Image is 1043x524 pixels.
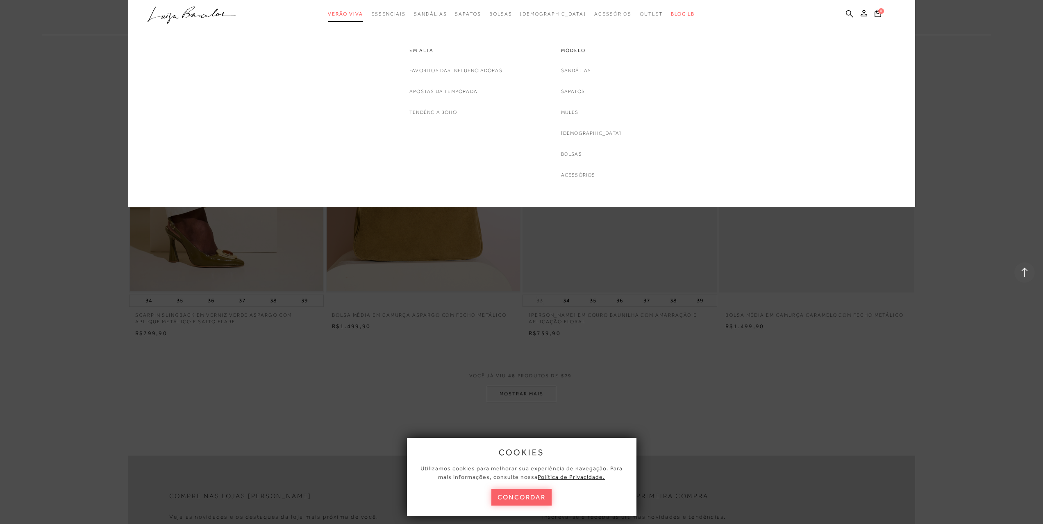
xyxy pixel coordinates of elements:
a: noSubCategoriesText [409,108,457,117]
a: BLOG LB [671,7,695,22]
span: Sapatos [455,11,481,17]
span: Utilizamos cookies para melhorar sua experiência de navegação. Para mais informações, consulte nossa [420,465,623,480]
span: [DEMOGRAPHIC_DATA] [520,11,586,17]
a: noSubCategoriesText [561,129,622,138]
a: categoryNavScreenReaderText [489,7,512,22]
span: BLOG LB [671,11,695,17]
a: categoryNavScreenReaderText [455,7,481,22]
span: Sandálias [414,11,447,17]
a: categoryNavScreenReaderText [414,7,447,22]
a: categoryNavScreenReaderText [371,7,406,22]
a: noSubCategoriesText [409,66,502,75]
button: concordar [491,489,552,506]
span: 0 [878,8,884,14]
a: categoryNavScreenReaderText [328,7,363,22]
a: noSubCategoriesText [561,108,579,117]
span: Bolsas [489,11,512,17]
a: categoryNavScreenReaderText [640,7,663,22]
a: noSubCategoriesText [561,171,595,179]
a: categoryNavScreenReaderText [594,7,632,22]
span: Verão Viva [328,11,363,17]
a: Política de Privacidade. [538,474,605,480]
span: Essenciais [371,11,406,17]
a: categoryNavScreenReaderText [561,47,622,54]
button: 0 [872,9,884,20]
a: noSubCategoriesText [561,150,582,159]
span: Outlet [640,11,663,17]
span: cookies [499,448,545,457]
a: noSubCategoriesText [409,87,477,96]
a: noSubCategoriesText [561,87,585,96]
a: noSubCategoriesText [520,7,586,22]
span: Acessórios [594,11,632,17]
a: categoryNavScreenReaderText [409,47,502,54]
a: noSubCategoriesText [561,66,591,75]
